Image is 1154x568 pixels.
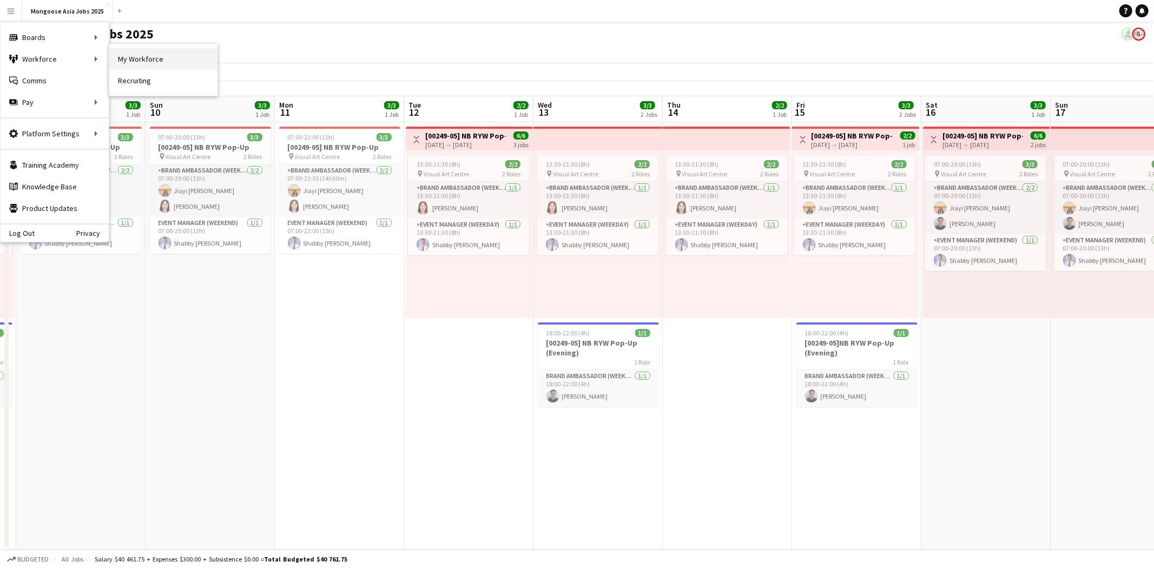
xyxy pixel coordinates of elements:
[682,170,728,178] span: Visual Art Centre
[514,110,528,118] div: 1 Job
[794,219,915,255] app-card-role: Event Manager (weekday)1/113:30-21:30 (8h)Shabby [PERSON_NAME]
[264,555,347,563] span: Total Budgeted $40 761.75
[150,142,271,152] h3: [00249-05] NB RYW Pop-Up
[812,141,892,149] div: [DATE] → [DATE]
[1023,160,1038,168] span: 3/3
[538,322,659,407] app-job-card: 18:00-22:00 (4h)1/1[00249-05] NB RYW Pop-Up (Evening)1 RoleBrand Ambassador (weekday)1/118:00-22:...
[279,217,400,254] app-card-role: Event Manager (weekend)1/107:00-22:00 (15h)Shabby [PERSON_NAME]
[255,110,269,118] div: 1 Job
[150,164,271,217] app-card-role: Brand Ambassador (weekend)2/207:00-20:00 (13h)Jiayi [PERSON_NAME][PERSON_NAME]
[407,106,421,118] span: 12
[408,182,529,219] app-card-role: Brand Ambassador (weekday)1/113:30-21:30 (8h)[PERSON_NAME]
[1031,101,1046,109] span: 3/3
[255,101,270,109] span: 3/3
[667,156,788,255] app-job-card: 13:30-21:30 (8h)2/2 Visual Art Centre2 RolesBrand Ambassador (weekday)1/113:30-21:30 (8h)[PERSON_...
[279,100,293,110] span: Mon
[537,182,658,219] app-card-role: Brand Ambassador (weekday)1/113:30-21:30 (8h)[PERSON_NAME]
[279,142,400,152] h3: [00249-05] NB RYW Pop-Up
[538,100,552,110] span: Wed
[513,131,529,140] span: 6/6
[900,131,915,140] span: 2/2
[893,358,909,366] span: 1 Role
[22,1,113,22] button: Mongoose Asia Jobs 2025
[288,133,335,141] span: 07:00-22:00 (15h)
[505,160,520,168] span: 2/2
[546,160,590,168] span: 13:30-21:30 (8h)
[764,160,779,168] span: 2/2
[934,160,981,168] span: 07:00-20:00 (13h)
[538,338,659,358] h3: [00249-05] NB RYW Pop-Up (Evening)
[1053,106,1068,118] span: 17
[408,100,421,110] span: Tue
[417,160,460,168] span: 13:30-21:30 (8h)
[150,217,271,254] app-card-role: Event Manager (weekend)1/107:00-20:00 (13h)Shabby [PERSON_NAME]
[635,329,650,337] span: 1/1
[1,229,35,237] a: Log Out
[118,133,133,141] span: 3/3
[926,100,938,110] span: Sat
[425,141,506,149] div: [DATE] → [DATE]
[408,156,529,255] app-job-card: 13:30-21:30 (8h)2/2 Visual Art Centre2 RolesBrand Ambassador (weekday)1/113:30-21:30 (8h)[PERSON_...
[667,182,788,219] app-card-role: Brand Ambassador (weekday)1/113:30-21:30 (8h)[PERSON_NAME]
[640,101,655,109] span: 3/3
[761,170,779,178] span: 2 Roles
[794,182,915,219] app-card-role: Brand Ambassador (weekday)1/113:30-21:30 (8h)Jiayi [PERSON_NAME]
[796,370,918,407] app-card-role: Brand Ambassador (weekday)1/118:00-22:00 (4h)[PERSON_NAME]
[247,133,262,141] span: 3/3
[1031,140,1046,149] div: 2 jobs
[899,101,914,109] span: 3/3
[295,153,340,161] span: Visual Art Centre
[150,127,271,254] app-job-card: 07:00-20:00 (13h)3/3[00249-05] NB RYW Pop-Up Visual Art Centre2 RolesBrand Ambassador (weekend)2/...
[1132,28,1145,41] app-user-avatar: Noelle Oh
[1,91,109,113] div: Pay
[17,556,49,563] span: Budgeted
[667,100,681,110] span: Thu
[635,160,650,168] span: 2/2
[425,131,506,141] h3: [00249-05] NB RYW Pop-Up
[667,219,788,255] app-card-role: Event Manager (weekday)1/113:30-21:30 (8h)Shabby [PERSON_NAME]
[513,140,529,149] div: 3 jobs
[553,170,598,178] span: Visual Art Centre
[546,329,590,337] span: 18:00-22:00 (4h)
[942,131,1023,141] h3: [00249-05] NB RYW Pop-Up
[924,106,938,118] span: 16
[536,106,552,118] span: 13
[109,48,217,70] a: My Workforce
[1055,100,1068,110] span: Sun
[773,110,787,118] div: 1 Job
[1019,170,1038,178] span: 2 Roles
[384,101,399,109] span: 3/3
[95,555,347,563] div: Salary $40 461.75 + Expenses $300.00 + Subsistence $0.00 =
[810,170,855,178] span: Visual Art Centre
[1063,160,1110,168] span: 07:00-20:00 (13h)
[675,160,719,168] span: 13:30-21:30 (8h)
[377,133,392,141] span: 3/3
[941,170,986,178] span: Visual Art Centre
[794,156,915,255] app-job-card: 13:30-21:30 (8h)2/2 Visual Art Centre2 RolesBrand Ambassador (weekday)1/113:30-21:30 (8h)Jiayi [P...
[1,123,109,144] div: Platform Settings
[1,70,109,91] a: Comms
[772,101,787,109] span: 2/2
[126,110,140,118] div: 1 Job
[408,219,529,255] app-card-role: Event Manager (weekday)1/113:30-21:30 (8h)Shabby [PERSON_NAME]
[925,234,1046,271] app-card-role: Event Manager (weekend)1/107:00-20:00 (13h)Shabby [PERSON_NAME]
[159,133,206,141] span: 07:00-20:00 (13h)
[1031,110,1045,118] div: 1 Job
[278,106,293,118] span: 11
[502,170,520,178] span: 2 Roles
[892,160,907,168] span: 2/2
[1,154,109,176] a: Training Academy
[925,182,1046,234] app-card-role: Brand Ambassador (weekend)2/207:00-20:00 (13h)Jiayi [PERSON_NAME][PERSON_NAME]
[796,100,805,110] span: Fri
[279,127,400,254] app-job-card: 07:00-22:00 (15h)3/3[00249-05] NB RYW Pop-Up Visual Art Centre2 RolesBrand Ambassador (weekday)2/...
[115,153,133,161] span: 2 Roles
[925,156,1046,271] app-job-card: 07:00-20:00 (13h)3/3 Visual Art Centre2 RolesBrand Ambassador (weekend)2/207:00-20:00 (13h)Jiayi ...
[1,197,109,219] a: Product Updates
[1070,170,1116,178] span: Visual Art Centre
[109,70,217,91] a: Recruiting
